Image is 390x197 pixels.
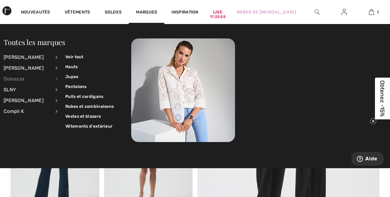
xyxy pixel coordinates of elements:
[65,121,114,131] a: Vêtements d'extérieur
[65,102,114,111] a: Robes et combinaisons
[65,72,114,82] a: Jupes
[358,8,385,16] a: 5
[314,8,320,16] img: recherche
[4,95,51,106] div: [PERSON_NAME]
[136,10,157,16] a: Marques
[21,10,50,16] a: Nouveautés
[4,106,51,117] div: Compli K
[131,87,235,93] a: Toutes les marques
[65,92,114,102] a: Pulls et cardigans
[237,9,296,15] a: Robes de [MEDICAL_DATA]
[4,52,51,63] div: [PERSON_NAME]
[4,74,51,84] div: Dolcezza
[65,111,114,121] a: Vestes et blazers
[337,8,351,16] a: Se connecter
[4,37,65,47] a: Toutes les marques
[379,80,386,117] span: Obtenez -15%
[4,63,51,74] div: [PERSON_NAME]
[172,10,198,16] span: Inspiration
[369,8,374,16] img: Mon panier
[131,38,235,142] img: Toutes les marques
[213,9,222,15] a: Live17:25:55
[65,82,114,92] a: Pantalons
[375,78,390,120] div: Obtenez -15%Close teaser
[210,14,226,20] div: 17:25:55
[105,10,122,16] a: Soldes
[65,52,114,62] a: Voir tout
[370,118,376,124] button: Close teaser
[65,10,90,16] a: Vêtements
[65,62,114,72] a: Hauts
[377,9,379,15] span: 5
[342,8,347,16] img: Mes infos
[351,152,384,167] iframe: Ouvre un widget dans lequel vous pouvez trouver plus d’informations
[2,5,11,17] img: 1ère Avenue
[4,84,51,95] div: SLNY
